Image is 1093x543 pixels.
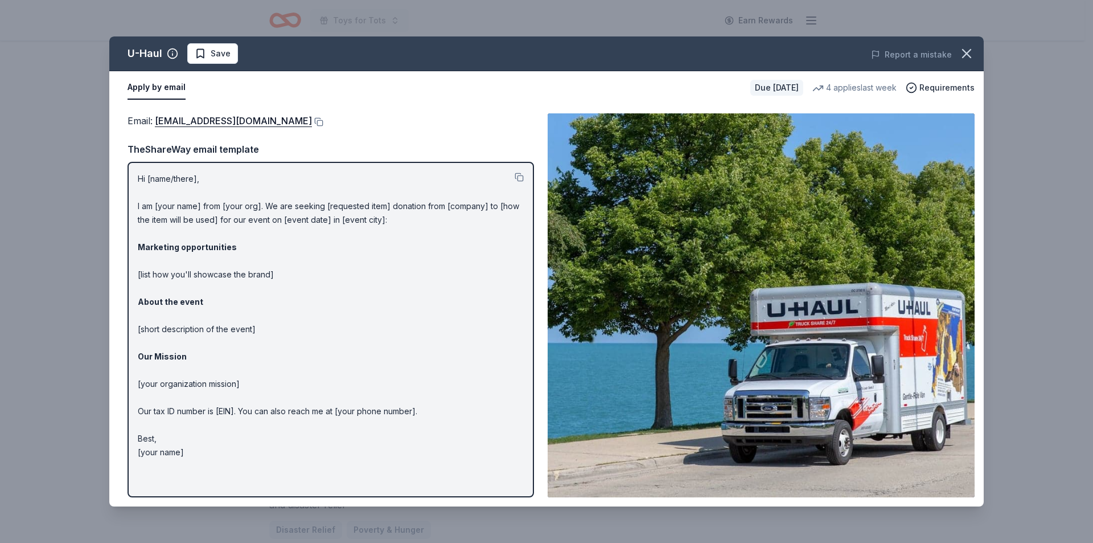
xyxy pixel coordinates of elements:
span: Requirements [919,81,975,95]
div: 4 applies last week [812,81,897,95]
div: Due [DATE] [750,80,803,96]
span: Save [211,47,231,60]
div: U-Haul [128,44,162,63]
strong: Marketing opportunities [138,242,237,252]
strong: Our Mission [138,352,187,361]
button: Requirements [906,81,975,95]
p: Hi [name/there], I am [your name] from [your org]. We are seeking [requested item] donation from ... [138,172,524,459]
button: Save [187,43,238,64]
a: [EMAIL_ADDRESS][DOMAIN_NAME] [155,113,312,128]
strong: About the event [138,297,203,307]
button: Report a mistake [871,48,952,62]
button: Apply by email [128,76,186,100]
img: Image for U-Haul [548,113,975,497]
span: Email : [128,115,312,126]
div: TheShareWay email template [128,142,534,157]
